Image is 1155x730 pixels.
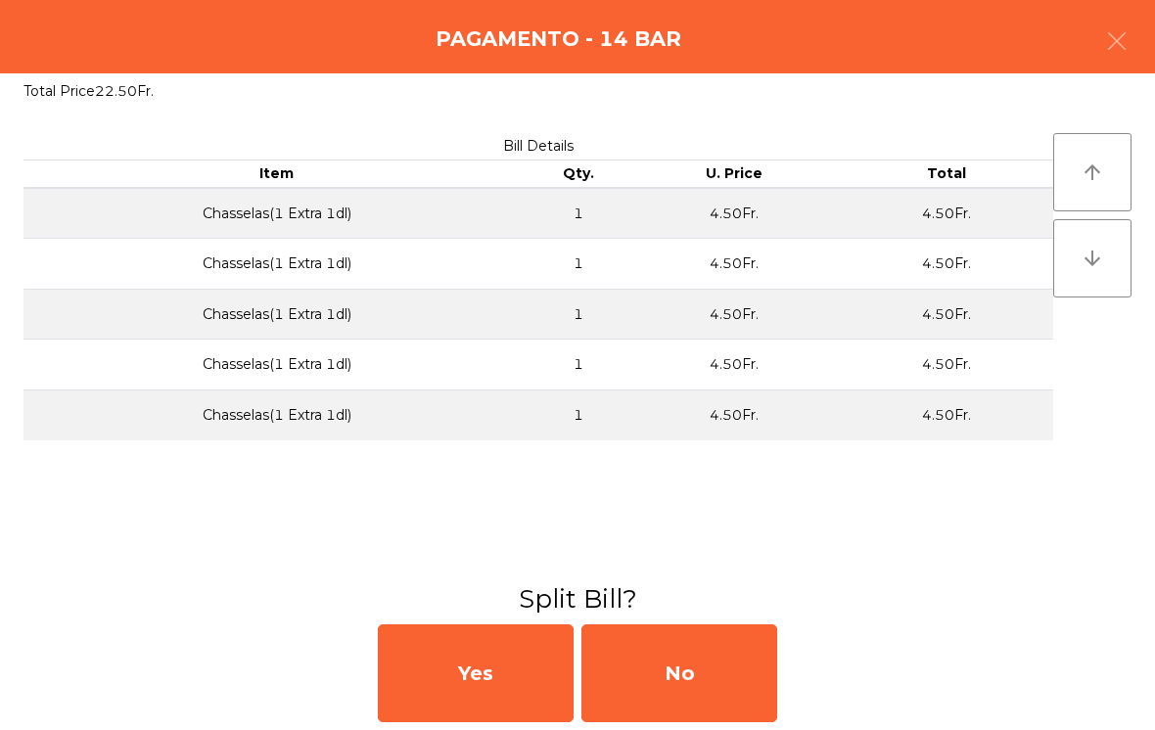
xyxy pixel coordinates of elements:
h4: Pagamento - 14 BAR [436,24,681,54]
td: 4.50Fr. [841,239,1053,290]
div: Yes [378,624,574,722]
td: 4.50Fr. [627,340,840,390]
td: 4.50Fr. [841,340,1053,390]
span: (1 Extra 1dl) [269,254,351,272]
td: 4.50Fr. [841,188,1053,239]
th: U. Price [627,160,840,188]
span: Total Price [23,82,95,100]
span: (1 Extra 1dl) [269,205,351,222]
td: 4.50Fr. [841,390,1053,440]
div: No [581,624,777,722]
button: arrow_upward [1053,133,1132,211]
td: 1 [530,239,627,290]
span: (1 Extra 1dl) [269,406,351,424]
td: 4.50Fr. [627,390,840,440]
h3: Split Bill? [15,581,1140,616]
th: Item [23,160,530,188]
th: Qty. [530,160,627,188]
td: Chasselas [23,390,530,440]
td: 1 [530,340,627,390]
td: 1 [530,188,627,239]
td: Chasselas [23,340,530,390]
i: arrow_upward [1081,160,1104,184]
td: 4.50Fr. [627,239,840,290]
button: arrow_downward [1053,219,1132,297]
span: (1 Extra 1dl) [269,305,351,323]
td: 1 [530,289,627,340]
td: 1 [530,390,627,440]
span: Bill Details [503,137,574,155]
td: Chasselas [23,239,530,290]
th: Total [841,160,1053,188]
td: Chasselas [23,188,530,239]
td: 4.50Fr. [627,188,840,239]
td: 4.50Fr. [627,289,840,340]
span: (1 Extra 1dl) [269,355,351,373]
td: 4.50Fr. [841,289,1053,340]
td: Chasselas [23,289,530,340]
span: 22.50Fr. [95,82,154,100]
i: arrow_downward [1081,247,1104,270]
